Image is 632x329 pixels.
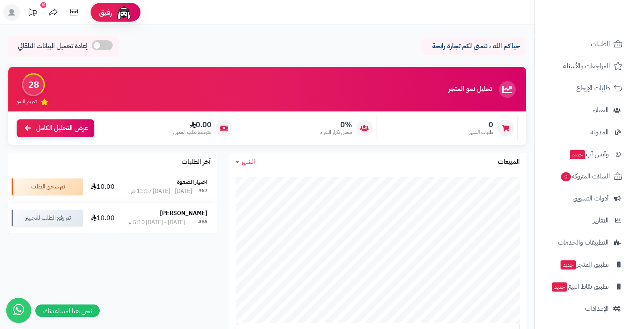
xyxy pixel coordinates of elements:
span: الشهر [241,157,255,167]
span: رفيق [99,7,112,17]
span: العملاء [593,104,609,116]
a: تطبيق نقاط البيعجديد [540,277,627,297]
td: 10.00 [86,203,119,233]
span: 0 [561,172,571,181]
span: طلبات الشهر [469,129,493,136]
span: الطلبات [591,38,610,50]
div: تم رفع الطلب للتجهيز [12,210,83,226]
a: تطبيق المتجرجديد [540,255,627,275]
a: وآتس آبجديد [540,144,627,164]
div: [DATE] - [DATE] 5:10 م [128,218,185,227]
h3: تحليل نمو المتجر [448,86,492,93]
a: الإعدادات [540,299,627,319]
span: السلات المتروكة [560,171,610,182]
h3: آخر الطلبات [182,158,211,166]
span: وآتس آب [569,148,609,160]
span: إعادة تحميل البيانات التلقائي [18,42,88,51]
span: جديد [561,260,576,270]
a: المدونة [540,122,627,142]
span: تطبيق المتجر [560,259,609,270]
a: عرض التحليل الكامل [17,119,94,137]
span: التقارير [593,215,609,226]
h3: المبيعات [498,158,520,166]
a: الشهر [236,157,255,167]
a: التقارير [540,210,627,230]
span: جديد [570,150,585,159]
img: ai-face.png [116,4,132,21]
span: جديد [552,282,567,292]
span: متوسط طلب العميل [173,129,211,136]
span: تطبيق نقاط البيع [551,281,609,292]
div: 10 [40,2,46,8]
strong: [PERSON_NAME] [160,209,207,218]
a: تحديثات المنصة [22,4,43,23]
a: أدوات التسويق [540,188,627,208]
div: تم شحن الطلب [12,178,83,195]
span: أدوات التسويق [573,193,609,204]
span: الإعدادات [585,303,609,314]
a: الطلبات [540,34,627,54]
span: تقييم النمو [17,98,37,105]
span: معدل تكرار الشراء [320,129,352,136]
a: التطبيقات والخدمات [540,233,627,252]
div: #67 [198,187,207,195]
span: 0 [469,120,493,129]
span: 0.00 [173,120,211,129]
a: طلبات الإرجاع [540,78,627,98]
div: [DATE] - [DATE] 11:17 ص [128,187,192,195]
td: 10.00 [86,171,119,202]
span: عرض التحليل الكامل [36,124,88,133]
span: التطبيقات والخدمات [558,237,609,248]
strong: اختيار الصفوة [177,178,207,186]
a: المراجعات والأسئلة [540,56,627,76]
div: #66 [198,218,207,227]
span: المدونة [590,126,609,138]
span: المراجعات والأسئلة [563,60,610,72]
a: السلات المتروكة0 [540,166,627,186]
p: حياكم الله ، نتمنى لكم تجارة رابحة [428,42,520,51]
span: طلبات الإرجاع [576,82,610,94]
span: 0% [320,120,352,129]
a: العملاء [540,100,627,120]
